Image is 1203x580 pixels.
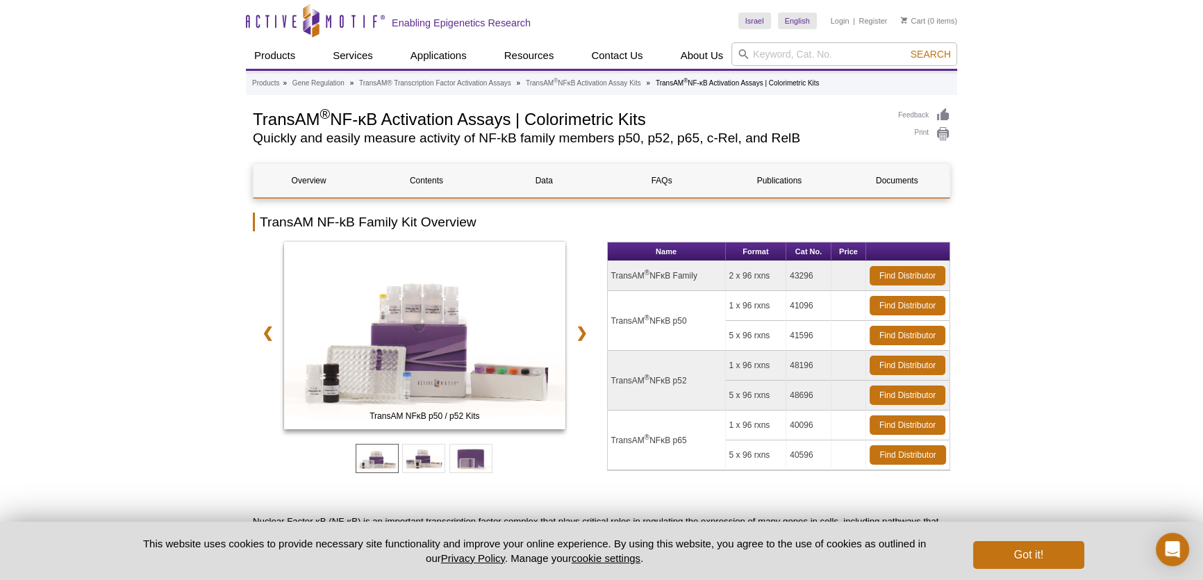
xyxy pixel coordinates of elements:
[870,445,946,465] a: Find Distributor
[870,386,945,405] a: Find Distributor
[831,242,866,261] th: Price
[786,261,831,291] td: 43296
[645,433,649,441] sup: ®
[906,48,955,60] button: Search
[726,242,787,261] th: Format
[287,409,562,423] span: TransAM NFκB p50 / p52 Kits
[726,381,787,411] td: 5 x 96 rxns
[283,79,287,87] li: »
[726,411,787,440] td: 1 x 96 rxns
[731,42,957,66] input: Keyword, Cat. No.
[526,77,641,90] a: TransAM®NFκB Activation Assay Kits
[324,42,381,69] a: Services
[683,77,688,84] sup: ®
[608,351,726,411] td: TransAM NFκB p52
[608,261,726,291] td: TransAM NFκB Family
[252,77,279,90] a: Products
[350,79,354,87] li: »
[253,108,884,129] h1: TransAM NF-κB Activation Assays | Colorimetric Kits
[901,16,925,26] a: Cart
[831,16,849,26] a: Login
[898,126,950,142] a: Print
[253,317,283,349] a: ❮
[253,213,950,231] h2: TransAM NF-kB Family Kit Overview
[786,381,831,411] td: 48696
[1156,533,1189,566] div: Open Intercom Messenger
[608,411,726,470] td: TransAM NFκB p65
[973,541,1084,569] button: Got it!
[778,13,817,29] a: English
[786,440,831,470] td: 40596
[489,164,599,197] a: Data
[253,132,884,144] h2: Quickly and easily measure activity of NF-kB family members p50, p52, p65, c-Rel, and RelB
[656,79,820,87] li: TransAM NF-κB Activation Assays | Colorimetric Kits
[870,296,945,315] a: Find Distributor
[119,536,950,565] p: This website uses cookies to provide necessary site functionality and improve your online experie...
[292,77,345,90] a: Gene Regulation
[726,261,787,291] td: 2 x 96 rxns
[572,552,640,564] button: cookie settings
[647,79,651,87] li: »
[320,106,330,122] sup: ®
[870,356,945,375] a: Find Distributor
[284,242,565,429] img: TransAM NFκB p50 / p52 Kits
[496,42,563,69] a: Resources
[554,77,558,84] sup: ®
[870,415,945,435] a: Find Distributor
[246,42,304,69] a: Products
[901,17,907,24] img: Your Cart
[726,351,787,381] td: 1 x 96 rxns
[724,164,834,197] a: Publications
[870,266,945,285] a: Find Distributor
[608,242,726,261] th: Name
[858,16,887,26] a: Register
[253,515,950,570] p: Nuclear Factor κB (NF-κB) is an important transcription factor complex that plays critical roles ...
[726,321,787,351] td: 5 x 96 rxns
[870,326,945,345] a: Find Distributor
[901,13,957,29] li: (0 items)
[672,42,732,69] a: About Us
[786,411,831,440] td: 40096
[606,164,717,197] a: FAQs
[645,269,649,276] sup: ®
[645,314,649,322] sup: ®
[284,242,565,433] a: TransAM NFκB p50 / p52 Kits
[726,291,787,321] td: 1 x 96 rxns
[738,13,771,29] a: Israel
[359,77,511,90] a: TransAM® Transcription Factor Activation Assays
[371,164,481,197] a: Contents
[786,242,831,261] th: Cat No.
[567,317,597,349] a: ❯
[853,13,855,29] li: |
[786,321,831,351] td: 41596
[608,291,726,351] td: TransAM NFκB p50
[583,42,651,69] a: Contact Us
[392,17,531,29] h2: Enabling Epigenetics Research
[786,291,831,321] td: 41096
[645,374,649,381] sup: ®
[402,42,475,69] a: Applications
[726,440,787,470] td: 5 x 96 rxns
[898,108,950,123] a: Feedback
[911,49,951,60] span: Search
[254,164,364,197] a: Overview
[441,552,505,564] a: Privacy Policy
[517,79,521,87] li: »
[786,351,831,381] td: 48196
[842,164,952,197] a: Documents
